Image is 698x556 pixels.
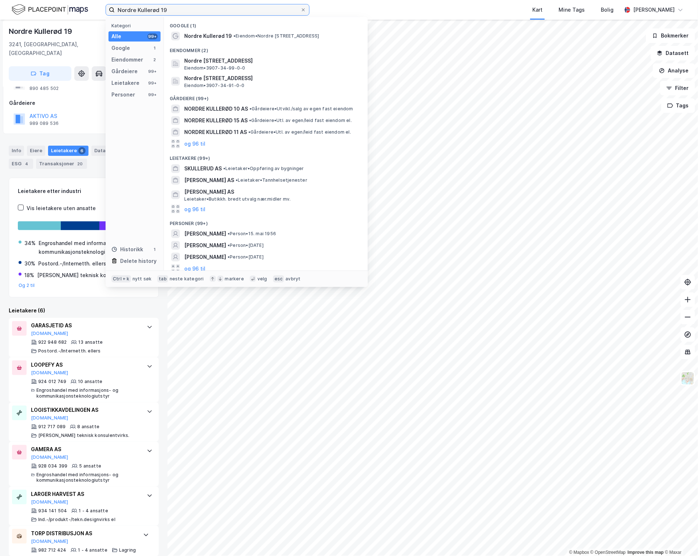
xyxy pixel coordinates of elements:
div: Engroshandel med informasjons- og kommunikasjonsteknologiutstyr [39,239,149,256]
div: 3241, [GEOGRAPHIC_DATA], [GEOGRAPHIC_DATA] [9,40,117,58]
div: Postord.-/Internetth. ellers [38,348,101,354]
div: Datasett [91,146,127,156]
div: Leietakere [48,146,88,156]
div: [PERSON_NAME] teknisk konsulentvirks. [37,271,139,280]
div: ESG [9,159,33,169]
button: og 96 til [184,205,205,213]
div: 10 ansatte [78,379,102,385]
div: Transaksjoner [36,159,87,169]
div: 912 717 089 [38,424,66,430]
div: 99+ [147,33,158,39]
span: Nordre Kullerød 19 [184,32,232,40]
div: Leietakere (6) [9,306,159,315]
div: 982 712 424 [38,547,66,553]
button: [DOMAIN_NAME] [31,415,68,421]
div: neste kategori [170,276,204,282]
button: [DOMAIN_NAME] [31,454,68,460]
iframe: Chat Widget [662,521,698,556]
span: [PERSON_NAME] [184,241,226,250]
div: 30% [24,259,35,268]
span: [PERSON_NAME] AS [184,188,359,196]
div: Engroshandel med informasjons- og kommunikasjonsteknologiutstyr [36,472,139,484]
div: 8 ansatte [77,424,99,430]
button: Tag [9,66,71,81]
div: Gårdeiere (99+) [164,90,368,103]
button: Bokmerker [646,28,695,43]
span: Person • [DATE] [228,254,264,260]
div: esc [273,275,284,283]
button: [DOMAIN_NAME] [31,499,68,505]
span: NORDRE KULLERØD 11 AS [184,128,247,137]
div: Kategori [111,23,161,28]
span: [PERSON_NAME] [184,253,226,261]
span: Nordre [STREET_ADDRESS] [184,56,359,65]
div: Ind.-/produkt-/tekn.designvirks el [38,517,115,523]
div: [PERSON_NAME] teknisk konsulentvirks. [38,433,129,438]
button: og 96 til [184,139,205,148]
div: Vis leietakere uten ansatte [27,204,96,213]
button: Analyse [653,63,695,78]
input: Søk på adresse, matrikkel, gårdeiere, leietakere eller personer [115,4,300,15]
span: • [233,33,236,39]
a: Improve this map [628,550,664,555]
div: 1 - 4 ansatte [79,508,108,514]
span: • [228,254,230,260]
div: 924 012 749 [38,379,66,385]
span: Person • [DATE] [228,242,264,248]
span: Gårdeiere • Utl. av egen/leid fast eiendom el. [249,118,352,123]
div: LARGER HARVEST AS [31,490,139,498]
div: Bolig [601,5,614,14]
span: • [223,166,225,171]
div: Leietakere (99+) [164,150,368,163]
div: Lagring [119,547,136,553]
div: 99+ [147,80,158,86]
div: 1 [152,45,158,51]
div: velg [257,276,267,282]
div: markere [225,276,244,282]
div: Google (1) [164,17,368,30]
div: 34% [24,239,36,248]
div: Historikk [111,245,143,254]
div: 890 485 502 [29,86,59,91]
div: Kart [532,5,543,14]
a: OpenStreetMap [591,550,626,555]
button: og 96 til [184,264,205,273]
div: avbryt [285,276,300,282]
div: Eiendommer [111,55,143,64]
div: 18% [24,271,34,280]
span: • [228,231,230,236]
div: 99+ [147,92,158,98]
button: [DOMAIN_NAME] [31,539,68,544]
button: Filter [660,81,695,95]
span: Gårdeiere • Utl. av egen/leid fast eiendom el. [248,129,351,135]
div: GAMERA AS [31,445,139,454]
div: Delete history [120,257,157,265]
div: tab [157,275,168,283]
span: [PERSON_NAME] [184,229,226,238]
div: nytt søk [133,276,152,282]
div: Alle [111,32,121,41]
span: Eiendom • 3907-34-91-0-0 [184,83,244,88]
div: 6 [78,147,86,154]
div: 928 034 399 [38,463,67,469]
div: Gårdeiere [111,67,138,76]
div: 99+ [147,68,158,74]
span: Eiendom • Nordre [STREET_ADDRESS] [233,33,319,39]
div: LOGISTIKKAVDELINGEN AS [31,406,139,414]
div: TORP DISTRIBUSJON AS [31,529,136,538]
div: 20 [76,160,84,167]
div: Gårdeiere [9,99,158,107]
button: Datasett [651,46,695,60]
div: 934 141 504 [38,508,67,514]
span: • [236,177,238,183]
div: Nordre Kullerød 19 [9,25,73,37]
div: 4 [23,160,30,167]
div: Info [9,146,24,156]
span: Leietaker • Butikkh. bredt utvalg nær.midler mv. [184,196,291,202]
span: Leietaker • Oppføring av bygninger [223,166,304,171]
span: • [248,129,251,135]
div: Kontrollprogram for chat [662,521,698,556]
button: Tags [661,98,695,113]
div: Eiendommer (2) [164,42,368,55]
div: Engroshandel med informasjons- og kommunikasjonsteknologiutstyr [36,387,139,399]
